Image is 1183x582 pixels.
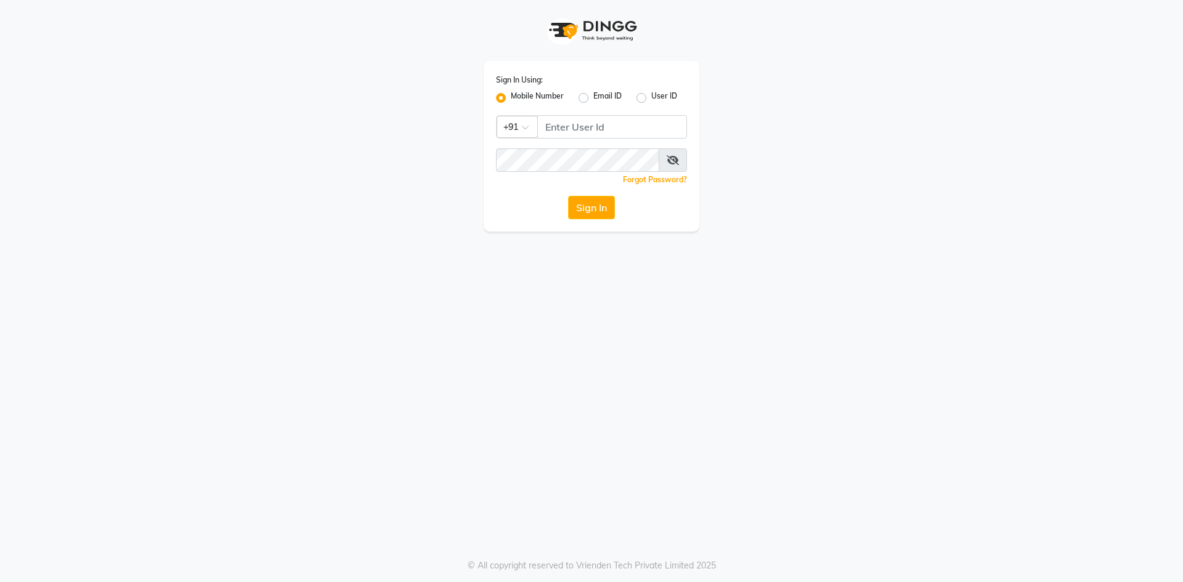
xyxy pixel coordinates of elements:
label: Email ID [593,91,622,105]
input: Username [496,148,659,172]
img: logo1.svg [542,12,641,49]
input: Username [537,115,687,139]
button: Sign In [568,196,615,219]
a: Forgot Password? [623,175,687,184]
label: User ID [651,91,677,105]
label: Mobile Number [511,91,564,105]
label: Sign In Using: [496,75,543,86]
